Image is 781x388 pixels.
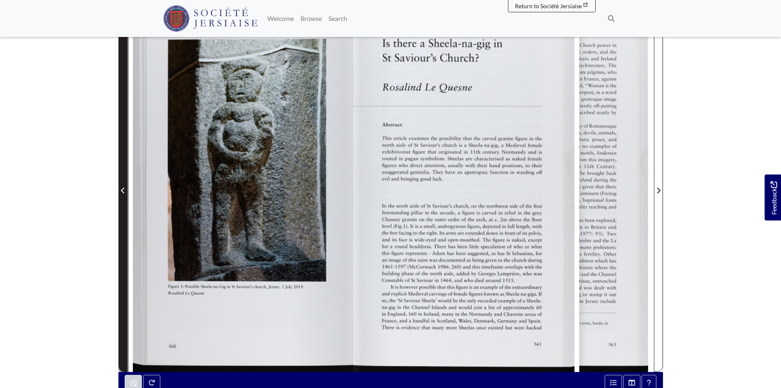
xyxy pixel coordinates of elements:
a: Search [325,10,351,27]
img: Société Jersiaise [163,5,258,32]
span: Feedback [769,181,779,215]
a: Browse [297,10,325,27]
a: Welcome [264,10,297,27]
a: Would you like to provide feedback? [765,174,781,220]
a: Société Jersiaise logo [163,3,258,34]
span: Return to Société Jersiaise [515,2,582,9]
